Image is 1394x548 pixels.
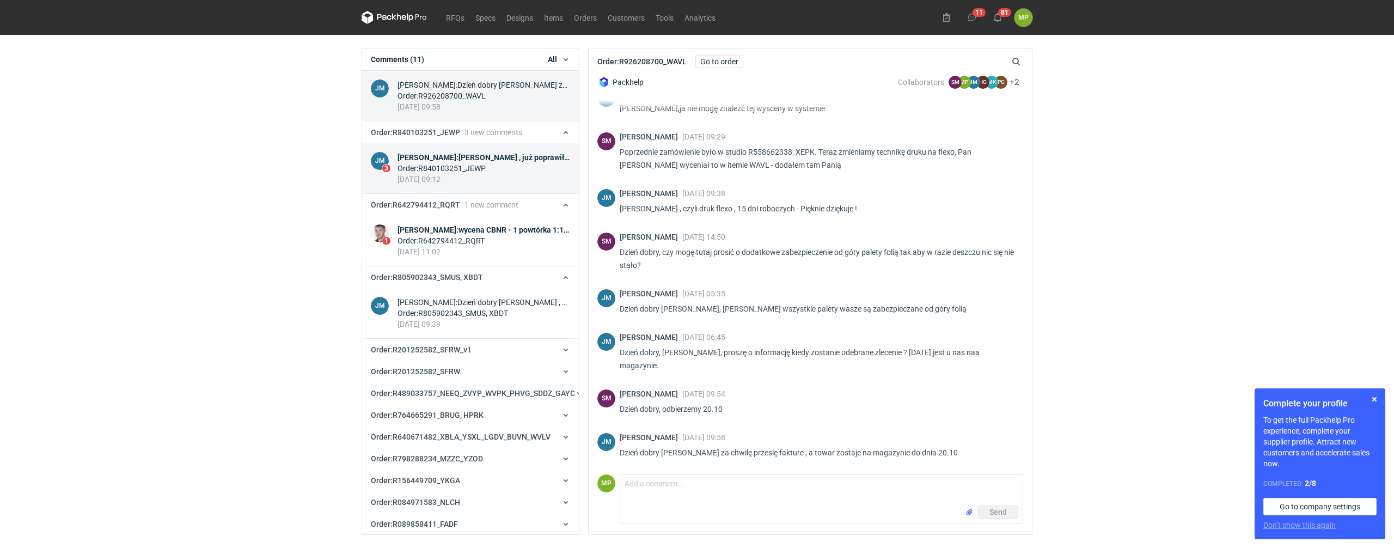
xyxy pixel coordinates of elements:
[371,128,460,137] span: Order : R840103251_JEWP
[501,11,539,24] a: Designs
[362,143,579,194] a: JM3[PERSON_NAME]:[PERSON_NAME] , już poprawiłamOrder:R840103251_JEWP[DATE] 09:12
[398,308,570,319] div: Order : R805902343_SMUS, XBDT
[470,11,501,24] a: Specs
[362,216,579,266] a: Maciej Sikora1[PERSON_NAME]:wycena CBNR - 1 powtórka 1:1 R112488362_VNBG ostatnioOrder:R642794412...
[597,389,615,407] div: Sebastian Markut
[620,246,1014,272] p: Dzień dobry, czy mogę tutaj prosić o dodatkowe zabezpieczenie od góry palety folią tak aby w razi...
[441,11,470,24] a: RFQs
[398,174,570,185] div: [DATE] 09:12
[597,132,615,150] figcaption: SM
[362,404,579,426] button: Order:R764665291_BRUG, HPRK
[398,90,570,101] div: Order : R926208700_WAVL
[568,11,602,24] a: Orders
[398,80,570,90] div: [PERSON_NAME] : Dzień dobry [PERSON_NAME] za chwilę przeslę fakture , a towar zostaje na magazyni...
[1010,55,1044,68] input: Search
[1263,397,1377,410] h1: Complete your profile
[362,71,579,121] a: JM[PERSON_NAME]:Dzień dobry [PERSON_NAME] za chwilę przeslę fakture , a towar zostaje na magazyni...
[362,513,579,535] button: Order:R089858411_FADF
[597,76,610,89] img: Packhelp
[650,11,679,24] a: Tools
[371,152,389,170] div: Joanna Myślak
[597,233,615,251] div: Sebastian Markut
[682,233,725,241] span: [DATE] 14:50
[682,132,725,141] span: [DATE] 09:29
[1010,77,1019,87] button: +2
[958,76,971,89] figcaption: MP
[371,345,472,354] span: Order : R201252582_SFRW_v1
[371,433,551,441] span: Order : R640671482_XBLA_YSXL_LGDV_BUVN_WVLV
[620,389,682,398] span: [PERSON_NAME]
[620,403,1014,416] p: Dzień dobry, odbierzemy 20.10
[371,297,389,315] figcaption: JM
[695,55,743,68] a: Go to order
[597,333,615,351] div: Joanna Myślak
[898,78,944,87] span: Collaborators
[978,506,1018,519] button: Send
[398,319,570,330] div: [DATE] 09:39
[949,76,962,89] figcaption: SM
[620,189,682,198] span: [PERSON_NAME]
[398,163,570,174] div: Order : R840103251_JEWP
[620,433,682,442] span: [PERSON_NAME]
[362,448,579,470] button: Order:R798288234_MZZC_YZOD
[371,152,389,170] figcaption: JM
[682,333,725,342] span: [DATE] 06:45
[548,54,570,65] button: All
[464,128,522,137] span: 3 new comments
[398,246,570,257] div: [DATE] 11:02
[994,76,1007,89] figcaption: PG
[679,11,721,24] a: Analytics
[1263,520,1336,531] button: Don’t show this again
[371,80,389,98] figcaption: JM
[1263,415,1377,469] p: To get the full Packhelp Pro experience, complete your supplier profile. Attract new customers an...
[597,389,615,407] figcaption: SM
[989,9,1006,26] button: 81
[620,202,1014,215] p: [PERSON_NAME] , czyli druk flexo , 15 dni roboczych - Pięknie dziękuje !
[398,235,570,246] div: Order : R642794412_RQRT
[1014,9,1032,27] div: Magdalena Polakowska
[362,266,579,288] button: Order:R805902343_SMUS, XBDT
[620,289,682,298] span: [PERSON_NAME]
[597,433,615,451] div: Joanna Myślak
[371,200,460,209] span: Order : R642794412_RQRT
[597,56,687,67] h2: Order : R926208700_WAVL
[682,433,725,442] span: [DATE] 09:58
[597,289,615,307] div: Joanna Myślak
[371,367,460,376] span: Order : R201252582_SFRW
[371,520,458,528] span: Order : R089858411_FADF
[371,297,389,315] div: Joanna Myślak
[362,288,579,339] a: JM[PERSON_NAME]:Dzień dobry [PERSON_NAME] , 1 paleta + 2 paczki na palecie z wkładkami . wszystko...
[597,474,615,492] div: Magdalena Polakowska
[620,132,682,141] span: [PERSON_NAME]
[682,289,725,298] span: [DATE] 05:35
[1305,479,1316,488] strong: 2 / 8
[597,433,615,451] figcaption: JM
[362,194,579,216] button: Order:R642794412_RQRT1 new comment
[464,200,518,209] span: 1 new comment
[597,289,615,307] figcaption: JM
[371,454,483,463] span: Order : R798288234_MZZC_YZOD
[362,121,579,143] button: Order:R840103251_JEWP3 new comments
[620,145,1014,172] p: Poprzednie zamówienie było w studio R558662338_XEPK. Teraz zmieniamy technikę druku na flexo, Pan...
[602,11,650,24] a: Customers
[371,224,389,242] img: Maciej Sikora
[1263,478,1377,489] div: Completed:
[371,80,389,98] div: Joanna Myślak
[362,382,579,404] button: Order:R489033757_NEEQ_ZVYP_WVPK_PHVG_SDDZ_GAYC
[620,346,1014,372] p: Dzień dobry, [PERSON_NAME], proszę o informację kiedy zostanie odebrane zlecenie ? [DATE] jest u ...
[967,76,980,89] figcaption: JM
[620,102,1014,115] p: [PERSON_NAME],ja nie mogę znależć tej wysceny w systemie
[620,302,1014,315] p: Dzień dobry [PERSON_NAME], [PERSON_NAME] wszystkie palety wasze są zabezpieczane od góry folią
[371,411,484,419] span: Order : R764665291_BRUG, HPRK
[1014,9,1032,27] button: MP
[620,446,1014,459] p: Dzień dobry [PERSON_NAME] za chwilę przeslę fakture , a towar zostaje na magazynie do dnia 20.10
[398,224,570,235] div: [PERSON_NAME] : wycena CBNR - 1 powtórka 1:1 R112488362_VNBG ostatnio
[398,101,570,112] div: [DATE] 09:58
[371,476,460,485] span: Order : R156449709_YKGA
[597,189,615,207] figcaption: JM
[963,9,981,26] button: 11
[597,76,644,89] div: Packhelp
[597,132,615,150] div: Sebastian Markut
[976,76,989,89] figcaption: HG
